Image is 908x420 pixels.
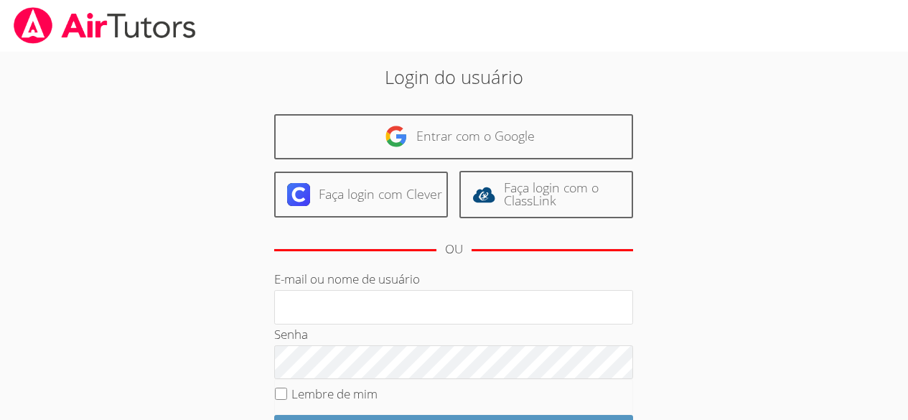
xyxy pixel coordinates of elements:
[472,183,495,206] img: classlink-logo-d6bb404cc1216ec64c9a2012d9dc4662098be43eaf13dc465df04b49fa7ab582.svg
[385,65,523,89] font: Login do usuário
[319,185,442,202] font: Faça login com Clever
[274,326,308,342] font: Senha
[274,114,633,159] a: Entrar com o Google
[385,125,408,148] img: google-logo-50288ca7cdecda66e5e0955fdab243c47b7ad437acaf1139b6f446037453330a.svg
[416,127,535,144] font: Entrar com o Google
[274,172,448,217] a: Faça login com Clever
[291,386,378,402] font: Lembre de mim
[12,7,197,44] img: airtutors_banner-c4298cdbf04f3fff15de1276eac7730deb9818008684d7c2e4769d2f7ddbe033.png
[287,183,310,206] img: clever-logo-6eab21bc6e7a338710f1a6ff85c0baf02591cd810cc4098c63d3a4b26e2feb20.svg
[445,241,463,257] font: OU
[504,179,599,209] font: Faça login com o ClassLink
[274,271,420,287] font: E-mail ou nome de usuário
[459,171,633,219] a: Faça login com o ClassLink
